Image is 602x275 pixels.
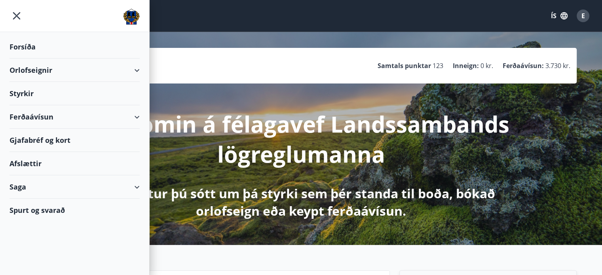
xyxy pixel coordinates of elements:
[9,35,140,59] div: Forsíða
[433,61,443,70] span: 123
[9,82,140,105] div: Styrkir
[9,152,140,175] div: Afslættir
[9,9,24,23] button: menu
[581,11,585,20] span: E
[92,109,510,169] p: Velkomin á félagavef Landssambands lögreglumanna
[123,9,140,25] img: union_logo
[9,105,140,129] div: Ferðaávísun
[9,175,140,199] div: Saga
[9,129,140,152] div: Gjafabréf og kort
[480,61,493,70] span: 0 kr.
[545,61,570,70] span: 3.730 kr.
[9,59,140,82] div: Orlofseignir
[378,61,431,70] p: Samtals punktar
[547,9,572,23] button: ÍS
[92,185,510,220] p: Hér getur þú sótt um þá styrki sem þér standa til boða, bókað orlofseign eða keypt ferðaávísun.
[453,61,479,70] p: Inneign :
[9,199,140,222] div: Spurt og svarað
[503,61,544,70] p: Ferðaávísun :
[574,6,593,25] button: E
